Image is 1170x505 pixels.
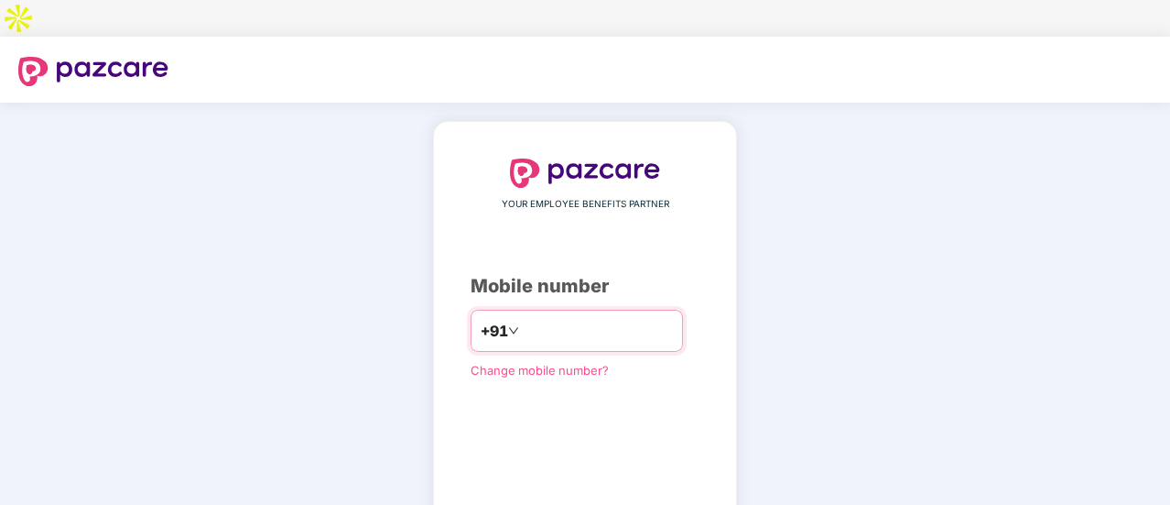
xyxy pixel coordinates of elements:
[18,57,168,86] img: logo
[471,363,609,378] a: Change mobile number?
[481,320,508,343] span: +91
[510,159,660,188] img: logo
[508,325,519,336] span: down
[471,272,699,301] div: Mobile number
[502,197,669,212] span: YOUR EMPLOYEE BENEFITS PARTNER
